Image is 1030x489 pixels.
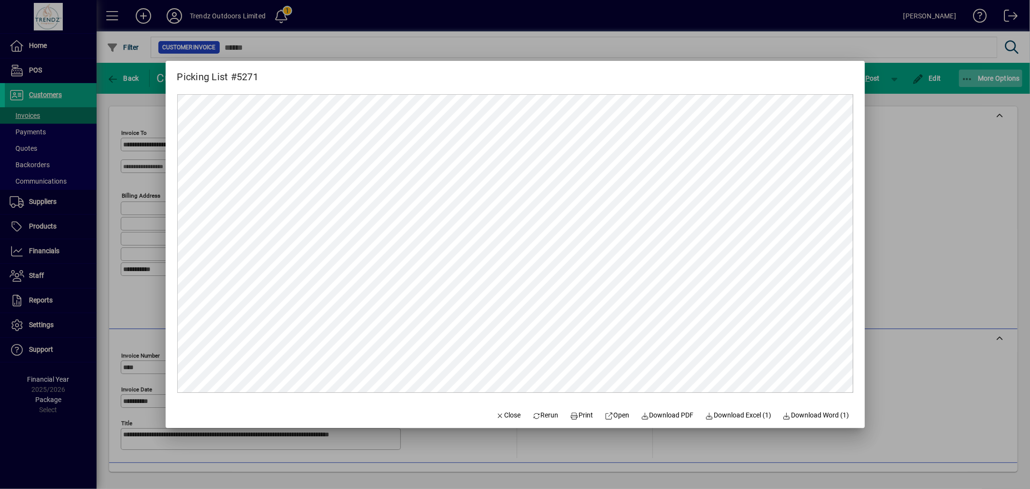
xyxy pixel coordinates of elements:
[566,407,597,424] button: Print
[641,410,694,420] span: Download PDF
[702,407,776,424] button: Download Excel (1)
[605,410,630,420] span: Open
[779,407,853,424] button: Download Word (1)
[705,410,772,420] span: Download Excel (1)
[492,407,525,424] button: Close
[532,410,559,420] span: Rerun
[637,407,698,424] a: Download PDF
[496,410,521,420] span: Close
[166,61,270,85] h2: Picking List #5271
[783,410,849,420] span: Download Word (1)
[570,410,593,420] span: Print
[601,407,634,424] a: Open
